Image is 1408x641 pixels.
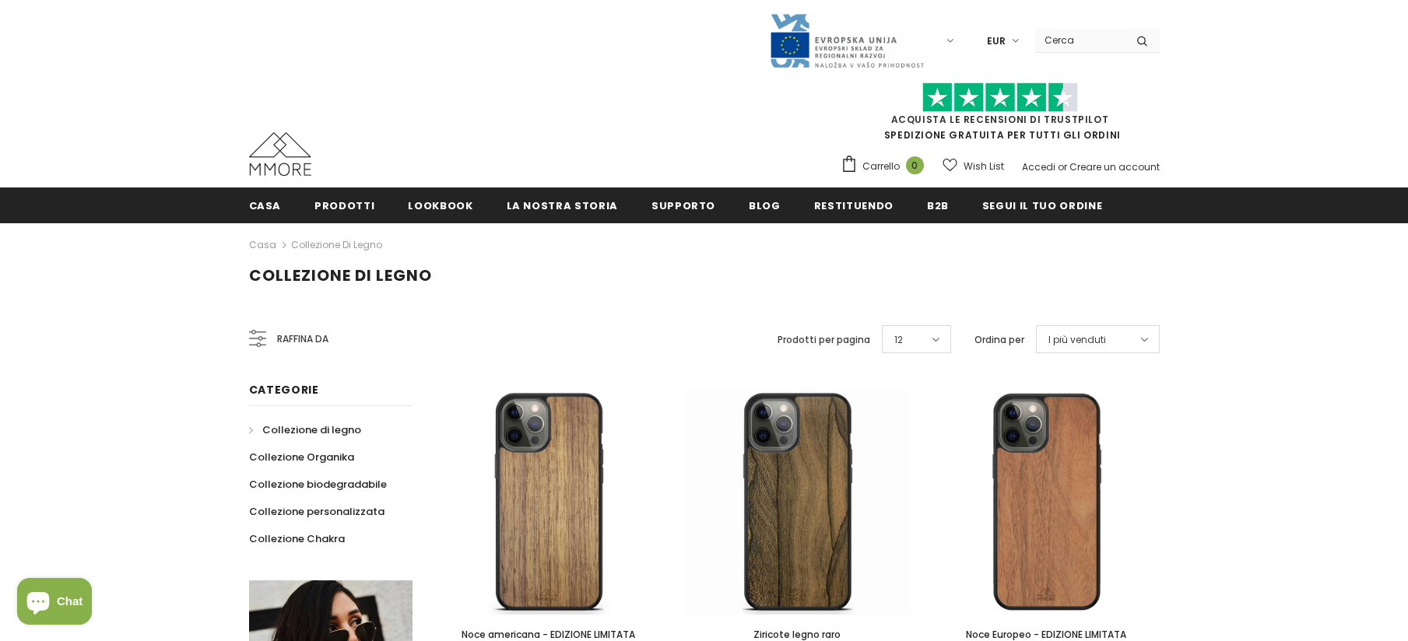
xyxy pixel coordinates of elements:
a: Javni Razpis [769,33,925,47]
span: Collezione personalizzata [249,504,384,519]
a: supporto [651,187,715,222]
a: La nostra storia [507,187,618,222]
span: Restituendo [814,198,894,213]
span: Ziricote legno raro [753,628,841,641]
a: Segui il tuo ordine [982,187,1102,222]
a: Creare un account [1069,160,1160,173]
span: SPEDIZIONE GRATUITA PER TUTTI GLI ORDINI [841,89,1160,142]
span: Raffina da [277,331,328,348]
span: Noce Europeo - EDIZIONE LIMITATA [966,628,1126,641]
span: Casa [249,198,282,213]
a: Collezione personalizzata [249,498,384,525]
a: Wish List [943,152,1004,180]
span: supporto [651,198,715,213]
span: Categorie [249,382,319,398]
input: Search Site [1035,29,1125,51]
a: Collezione Organika [249,443,354,471]
span: EUR [987,33,1006,49]
a: B2B [927,187,949,222]
span: 0 [906,156,924,174]
a: Carrello 0 [841,155,932,178]
a: Acquista le recensioni di TrustPilot [891,113,1109,126]
span: I più venduti [1048,332,1106,348]
a: Prodotti [314,187,374,222]
label: Ordina per [974,332,1024,348]
img: Javni Razpis [769,12,925,69]
span: Collezione Organika [249,450,354,464]
span: Collezione di legno [249,264,432,286]
a: Blog [749,187,781,222]
img: Fidati di Pilot Stars [922,82,1078,113]
span: La nostra storia [507,198,618,213]
a: Restituendo [814,187,894,222]
img: Casi MMORE [249,132,311,176]
span: Collezione di legno [262,422,361,437]
span: Carrello [862,159,900,174]
span: Segui il tuo ordine [982,198,1102,213]
a: Casa [249,187,282,222]
span: or [1058,160,1067,173]
a: Collezione di legno [249,416,361,443]
span: Collezione Chakra [249,531,345,546]
a: Collezione biodegradabile [249,471,387,498]
span: 12 [894,332,903,348]
span: Blog [749,198,781,213]
span: Lookbook [408,198,472,213]
span: Collezione biodegradabile [249,477,387,492]
a: Lookbook [408,187,472,222]
span: Noce americana - EDIZIONE LIMITATA [462,628,635,641]
a: Accedi [1022,160,1055,173]
span: Wish List [964,159,1004,174]
a: Casa [249,236,276,254]
label: Prodotti per pagina [778,332,870,348]
span: B2B [927,198,949,213]
a: Collezione Chakra [249,525,345,552]
a: Collezione di legno [291,238,382,251]
inbox-online-store-chat: Shopify online store chat [12,578,97,629]
span: Prodotti [314,198,374,213]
